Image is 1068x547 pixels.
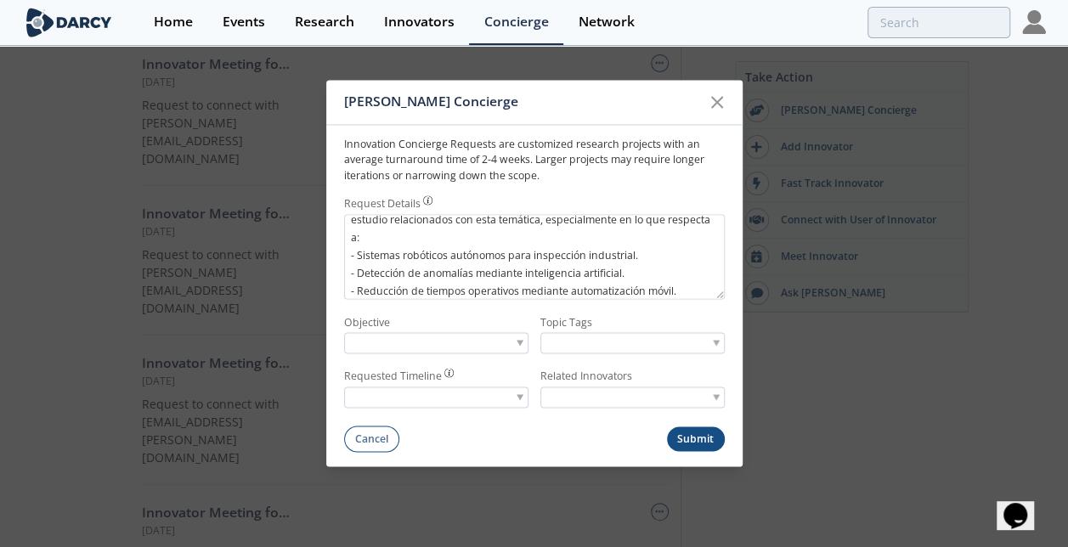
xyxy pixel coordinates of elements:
[444,369,454,378] img: information.svg
[423,196,432,206] img: information.svg
[997,479,1051,530] iframe: chat widget
[295,15,354,29] div: Research
[540,369,725,384] label: Related Innovators
[344,314,528,330] label: Objective
[344,369,442,384] label: Requested Timeline
[344,426,400,452] button: Cancel
[384,15,455,29] div: Innovators
[484,15,549,29] div: Concierge
[667,426,725,451] button: Submit
[154,15,193,29] div: Home
[344,137,725,183] p: Innovation Concierge Requests are customized research projects with an average turnaround time of...
[23,8,116,37] img: logo-wide.svg
[540,314,725,330] label: Topic Tags
[579,15,635,29] div: Network
[1022,10,1046,34] img: Profile
[344,196,421,211] label: Request Details
[867,7,1010,38] input: Advanced Search
[223,15,265,29] div: Events
[344,87,702,119] div: [PERSON_NAME] Concierge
